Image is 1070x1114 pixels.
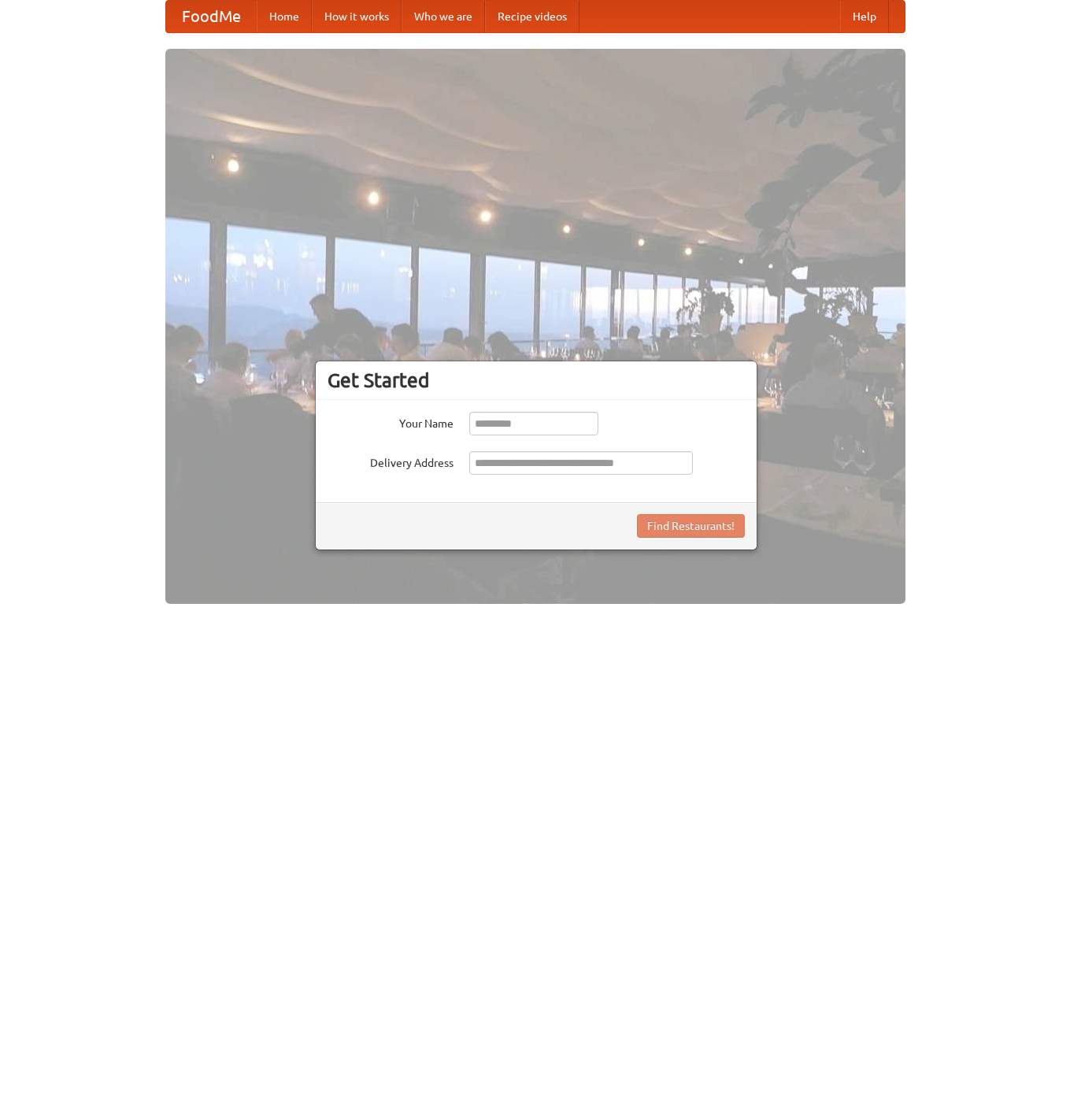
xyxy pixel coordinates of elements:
[312,1,402,32] a: How it works
[637,514,745,538] button: Find Restaurants!
[328,412,454,431] label: Your Name
[840,1,889,32] a: Help
[485,1,579,32] a: Recipe videos
[328,451,454,471] label: Delivery Address
[328,368,745,392] h3: Get Started
[402,1,485,32] a: Who we are
[257,1,312,32] a: Home
[166,1,257,32] a: FoodMe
